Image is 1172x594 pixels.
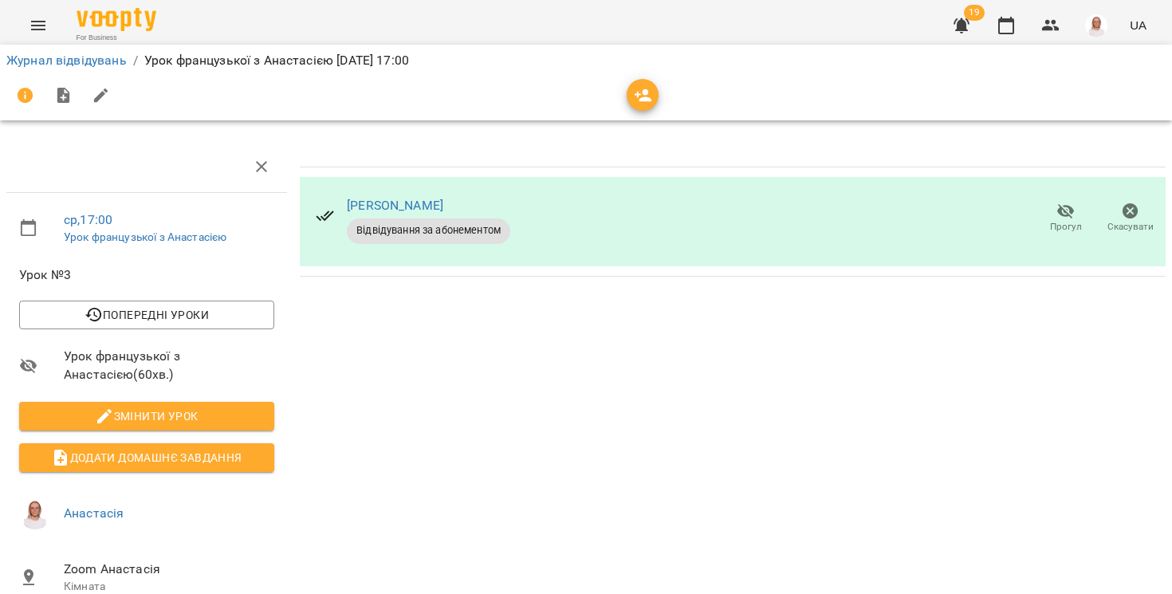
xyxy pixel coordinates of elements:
[144,51,409,70] p: Урок французької з Анастасією [DATE] 17:00
[64,505,124,521] a: Анастасія
[1123,10,1153,40] button: UA
[32,305,262,325] span: Попередні уроки
[32,448,262,467] span: Додати домашнє завдання
[19,6,57,45] button: Menu
[347,223,510,238] span: Відвідування за абонементом
[964,5,985,21] span: 19
[77,33,156,43] span: For Business
[1098,196,1162,241] button: Скасувати
[19,301,274,329] button: Попередні уроки
[64,212,112,227] a: ср , 17:00
[19,498,51,529] img: 7b3448e7bfbed3bd7cdba0ed84700e25.png
[6,53,127,68] a: Журнал відвідувань
[1033,196,1098,241] button: Прогул
[32,407,262,426] span: Змінити урок
[1130,17,1146,33] span: UA
[347,198,443,213] a: [PERSON_NAME]
[64,560,274,579] span: Zoom Анастасія
[19,443,274,472] button: Додати домашнє завдання
[6,51,1166,70] nav: breadcrumb
[133,51,138,70] li: /
[64,230,226,243] a: Урок французької з Анастасією
[19,402,274,431] button: Змінити урок
[19,266,274,285] span: Урок №3
[1085,14,1107,37] img: 7b3448e7bfbed3bd7cdba0ed84700e25.png
[77,8,156,31] img: Voopty Logo
[1050,220,1082,234] span: Прогул
[1107,220,1154,234] span: Скасувати
[64,347,274,384] span: Урок французької з Анастасією ( 60 хв. )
